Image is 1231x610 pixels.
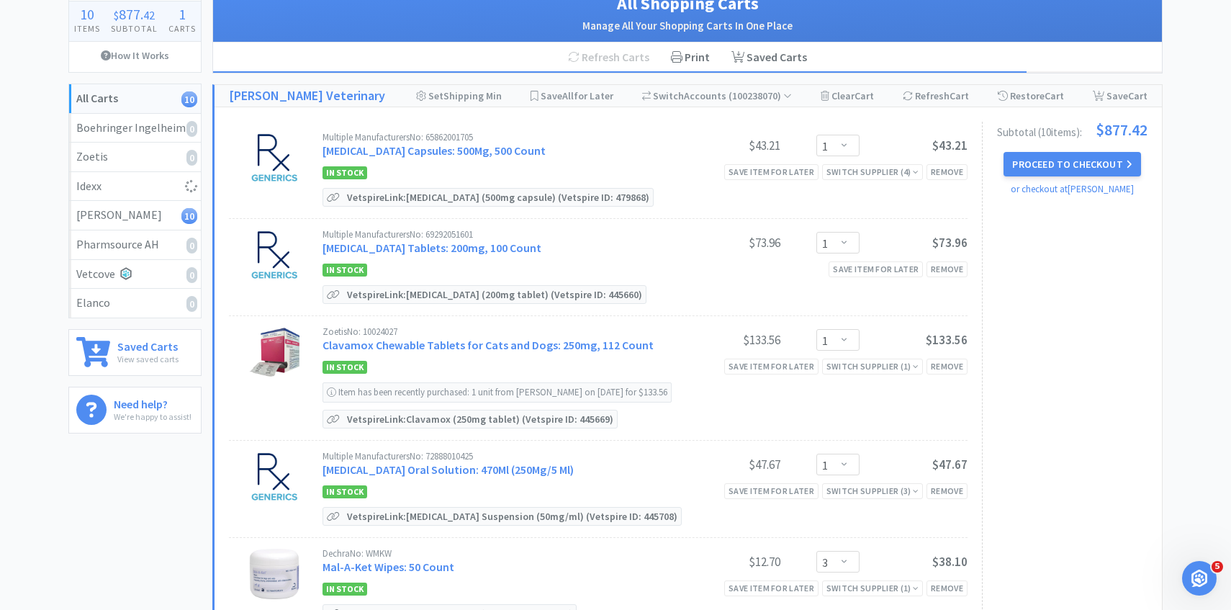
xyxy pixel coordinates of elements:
[562,89,574,102] span: All
[186,121,197,137] i: 0
[69,201,201,230] a: [PERSON_NAME]10
[672,234,780,251] div: $73.96
[1128,89,1147,102] span: Cart
[343,411,617,428] p: Vetspire Link: Clavamox (250mg tablet) (Vetspire ID: 445669)
[186,150,197,166] i: 0
[186,296,197,312] i: 0
[926,483,968,498] div: Remove
[181,91,197,107] i: 10
[1096,122,1147,138] span: $877.42
[724,164,819,179] div: Save item for later
[249,230,299,280] img: 5d7e3237c7964979b754df5e56ed3d5c_545189.jpeg
[69,42,201,69] a: How It Works
[114,8,119,22] span: $
[323,452,672,461] div: Multiple Manufacturers No: 72888010425
[826,359,919,373] div: Switch Supplier ( 1 )
[106,7,163,22] div: .
[106,22,163,35] h4: Subtotal
[660,42,721,73] div: Print
[119,5,140,23] span: 877
[114,395,191,410] h6: Need help?
[323,133,672,142] div: Multiple Manufacturers No: 65862001705
[69,84,201,114] a: All Carts10
[998,85,1064,107] div: Restore
[227,17,1147,35] h2: Manage All Your Shopping Carts In One Place
[926,261,968,277] div: Remove
[343,286,646,303] p: Vetspire Link: [MEDICAL_DATA] (200mg tablet) (Vetspire ID: 445660)
[69,114,201,143] a: Boehringer Ingelheim0
[642,85,793,107] div: Accounts
[826,165,919,179] div: Switch Supplier ( 4 )
[721,42,818,73] a: Saved Carts
[724,359,819,374] div: Save item for later
[76,148,194,166] div: Zoetis
[76,206,194,225] div: [PERSON_NAME]
[76,91,118,105] strong: All Carts
[724,483,819,498] div: Save item for later
[323,462,574,477] a: [MEDICAL_DATA] Oral Solution: 470Ml (250Mg/5 Ml)
[997,122,1147,138] div: Subtotal ( 10 item s ):
[229,86,385,107] a: [PERSON_NAME] Veterinary
[653,89,684,102] span: Switch
[428,89,443,102] span: Set
[926,359,968,374] div: Remove
[724,580,819,596] div: Save item for later
[343,508,681,525] p: Vetspire Link: [MEDICAL_DATA] Suspension (50mg/ml) (Vetspire ID: 445708)
[926,164,968,179] div: Remove
[855,89,874,102] span: Cart
[926,332,968,348] span: $133.56
[76,119,194,138] div: Boehringer Ingelheim
[76,177,194,196] div: Idexx
[76,236,194,254] div: Pharmsource AH
[323,143,546,158] a: [MEDICAL_DATA] Capsules: 500Mg, 500 Count
[323,338,654,352] a: Clavamox Chewable Tablets for Cats and Dogs: 250mg, 112 Count
[1093,85,1147,107] div: Save
[249,327,299,377] img: 6bfc34df1d7f42ef92bc53ba9ab6a7fc_454208.jpeg
[117,352,179,366] p: View saved carts
[672,553,780,570] div: $12.70
[143,8,155,22] span: 42
[323,583,367,596] span: In Stock
[323,230,672,239] div: Multiple Manufacturers No: 69292051601
[69,289,201,318] a: Elanco0
[186,267,197,283] i: 0
[926,580,968,596] div: Remove
[323,361,367,374] span: In Stock
[76,265,194,284] div: Vetcove
[249,452,299,502] img: 7e5aa1f76aa74d9094328011733fe9e6_798615.jpeg
[932,554,968,570] span: $38.10
[932,235,968,251] span: $73.96
[1011,183,1134,195] a: or checkout at [PERSON_NAME]
[181,208,197,224] i: 10
[163,22,201,35] h4: Carts
[249,549,299,599] img: 69116df79dca44c58f94b7f73ff15d8d_76180.jpeg
[76,294,194,313] div: Elanco
[672,331,780,349] div: $133.56
[1182,561,1217,596] iframe: Intercom live chat
[186,238,197,254] i: 0
[323,485,367,498] span: In Stock
[323,241,541,255] a: [MEDICAL_DATA] Tablets: 200mg, 100 Count
[68,329,202,376] a: Saved CartsView saved carts
[950,89,969,102] span: Cart
[323,382,672,403] div: Item has been recently purchased: 1 unit from [PERSON_NAME] on [DATE] for $133.56
[69,143,201,172] a: Zoetis0
[80,5,94,23] span: 10
[821,85,874,107] div: Clear
[672,137,780,154] div: $43.21
[416,85,502,107] div: Shipping Min
[1004,152,1140,176] button: Proceed to Checkout
[323,560,454,574] a: Mal-A-Ket Wipes: 50 Count
[114,410,191,423] p: We're happy to assist!
[69,172,201,202] a: Idexx
[943,470,1231,571] iframe: Intercom notifications message
[323,166,367,179] span: In Stock
[69,22,106,35] h4: Items
[249,133,299,183] img: 74c4f1ba1e1f489c9241e52c189877b5_451519.jpeg
[323,264,367,277] span: In Stock
[323,327,672,336] div: Zoetis No: 10024027
[541,89,613,102] span: Save for Later
[826,581,919,595] div: Switch Supplier ( 1 )
[1045,89,1064,102] span: Cart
